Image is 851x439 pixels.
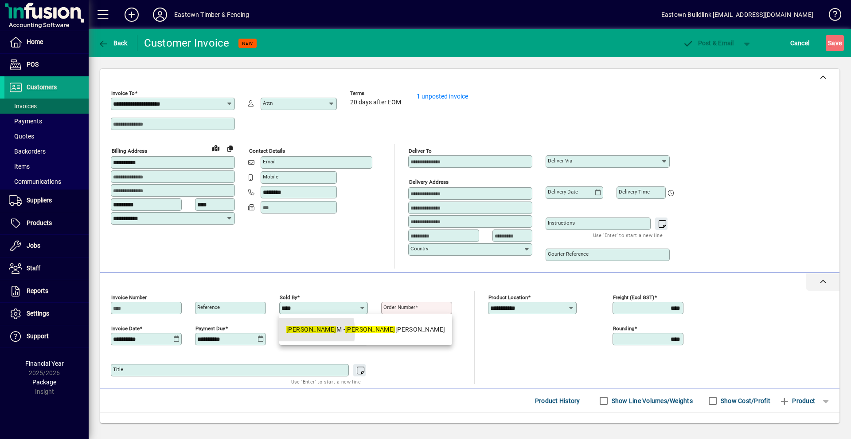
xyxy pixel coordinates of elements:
[698,40,702,47] span: P
[89,35,137,51] app-page-header-button: Back
[263,158,276,165] mat-label: Email
[286,326,336,333] em: [PERSON_NAME]
[535,394,580,408] span: Product History
[350,91,403,96] span: Terms
[410,245,428,252] mat-label: Country
[4,280,89,302] a: Reports
[4,303,89,325] a: Settings
[593,230,663,240] mat-hint: Use 'Enter' to start a new line
[619,189,650,195] mat-label: Delivery time
[27,242,40,249] span: Jobs
[223,141,237,155] button: Copy to Delivery address
[263,100,273,106] mat-label: Attn
[111,325,140,332] mat-label: Invoice date
[613,294,654,301] mat-label: Freight (excl GST)
[96,35,130,51] button: Back
[4,31,89,53] a: Home
[383,304,415,310] mat-label: Order number
[117,7,146,23] button: Add
[27,83,57,91] span: Customers
[4,159,89,174] a: Items
[4,54,89,76] a: POS
[209,141,223,155] a: View on map
[788,35,812,51] button: Cancel
[4,325,89,348] a: Support
[4,114,89,129] a: Payments
[828,36,842,50] span: ave
[111,90,135,96] mat-label: Invoice To
[25,360,64,367] span: Financial Year
[144,36,230,50] div: Customer Invoice
[9,178,61,185] span: Communications
[113,366,123,372] mat-label: Title
[9,148,46,155] span: Backorders
[531,393,584,409] button: Product History
[719,396,770,405] label: Show Cost/Profit
[197,304,220,310] mat-label: Reference
[27,287,48,294] span: Reports
[775,393,820,409] button: Product
[32,379,56,386] span: Package
[548,251,589,257] mat-label: Courier Reference
[488,294,528,301] mat-label: Product location
[4,212,89,234] a: Products
[291,376,361,387] mat-hint: Use 'Enter' to start a new line
[350,99,401,106] span: 20 days after EOM
[345,326,395,333] em: [PERSON_NAME]
[27,332,49,340] span: Support
[9,118,42,125] span: Payments
[195,325,225,332] mat-label: Payment due
[822,2,840,31] a: Knowledge Base
[111,294,147,301] mat-label: Invoice number
[779,394,815,408] span: Product
[417,93,468,100] a: 1 unposted invoice
[280,294,297,301] mat-label: Sold by
[263,174,278,180] mat-label: Mobile
[27,310,49,317] span: Settings
[790,36,810,50] span: Cancel
[279,318,452,341] mat-option: KateM - Kate Mallett
[661,8,813,22] div: Eastown Buildlink [EMAIL_ADDRESS][DOMAIN_NAME]
[98,40,128,47] span: Back
[242,40,253,46] span: NEW
[286,325,445,334] div: M - [PERSON_NAME]
[613,325,634,332] mat-label: Rounding
[683,40,734,47] span: ost & Email
[4,99,89,114] a: Invoices
[27,219,52,226] span: Products
[548,189,578,195] mat-label: Delivery date
[548,220,575,226] mat-label: Instructions
[4,257,89,280] a: Staff
[826,35,844,51] button: Save
[9,103,37,110] span: Invoices
[548,158,572,164] mat-label: Deliver via
[610,396,693,405] label: Show Line Volumes/Weights
[678,35,738,51] button: Post & Email
[27,38,43,45] span: Home
[27,61,39,68] span: POS
[174,8,249,22] div: Eastown Timber & Fencing
[27,197,52,204] span: Suppliers
[9,163,30,170] span: Items
[409,148,432,154] mat-label: Deliver To
[9,133,34,140] span: Quotes
[27,265,40,272] span: Staff
[4,144,89,159] a: Backorders
[828,40,831,47] span: S
[146,7,174,23] button: Profile
[4,174,89,189] a: Communications
[4,235,89,257] a: Jobs
[4,129,89,144] a: Quotes
[4,190,89,212] a: Suppliers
